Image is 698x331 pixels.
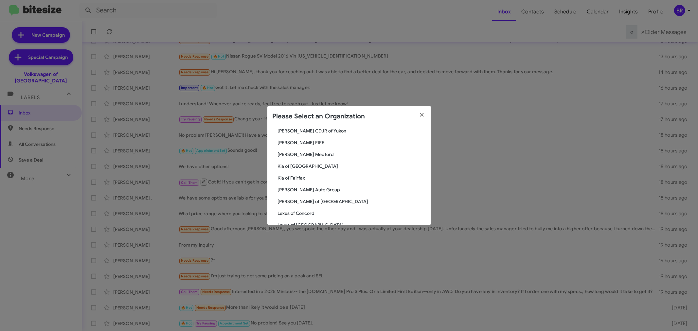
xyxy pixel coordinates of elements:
[278,128,426,134] span: [PERSON_NAME] CDJR of Yukon
[278,151,426,158] span: [PERSON_NAME] Medford
[278,222,426,228] span: Lexus of [GEOGRAPHIC_DATA]
[278,139,426,146] span: [PERSON_NAME] FIFE
[273,111,365,122] h2: Please Select an Organization
[278,210,426,217] span: Lexus of Concord
[278,163,426,169] span: Kia of [GEOGRAPHIC_DATA]
[278,198,426,205] span: [PERSON_NAME] of [GEOGRAPHIC_DATA]
[278,186,426,193] span: [PERSON_NAME] Auto Group
[278,175,426,181] span: Kia of Fairfax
